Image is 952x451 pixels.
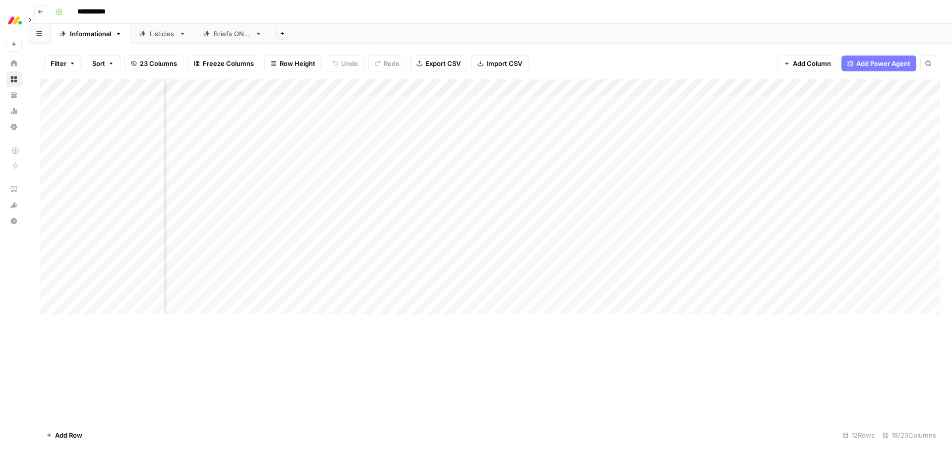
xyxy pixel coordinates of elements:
[214,29,251,39] div: Briefs ONLY
[326,56,364,71] button: Undo
[856,58,910,68] span: Add Power Agent
[6,181,22,197] a: AirOps Academy
[187,56,260,71] button: Freeze Columns
[194,24,270,44] a: Briefs ONLY
[86,56,120,71] button: Sort
[879,427,940,443] div: 19/23 Columns
[6,87,22,103] a: Your Data
[44,56,82,71] button: Filter
[6,71,22,87] a: Browse
[124,56,183,71] button: 23 Columns
[140,58,177,68] span: 23 Columns
[40,427,88,443] button: Add Row
[130,24,194,44] a: Listicles
[150,29,175,39] div: Listicles
[425,58,461,68] span: Export CSV
[6,103,22,119] a: Usage
[51,24,130,44] a: Informational
[793,58,831,68] span: Add Column
[280,58,315,68] span: Row Height
[486,58,522,68] span: Import CSV
[384,58,400,68] span: Redo
[6,56,22,71] a: Home
[70,29,111,39] div: Informational
[6,198,21,213] div: What's new?
[777,56,837,71] button: Add Column
[264,56,322,71] button: Row Height
[6,197,22,213] button: What's new?
[838,427,879,443] div: 12 Rows
[6,11,24,29] img: Monday.com Logo
[410,56,467,71] button: Export CSV
[368,56,406,71] button: Redo
[203,58,254,68] span: Freeze Columns
[6,213,22,229] button: Help + Support
[55,430,82,440] span: Add Row
[51,58,66,68] span: Filter
[92,58,105,68] span: Sort
[6,119,22,135] a: Settings
[471,56,529,71] button: Import CSV
[841,56,916,71] button: Add Power Agent
[6,8,22,33] button: Workspace: Monday.com
[341,58,358,68] span: Undo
